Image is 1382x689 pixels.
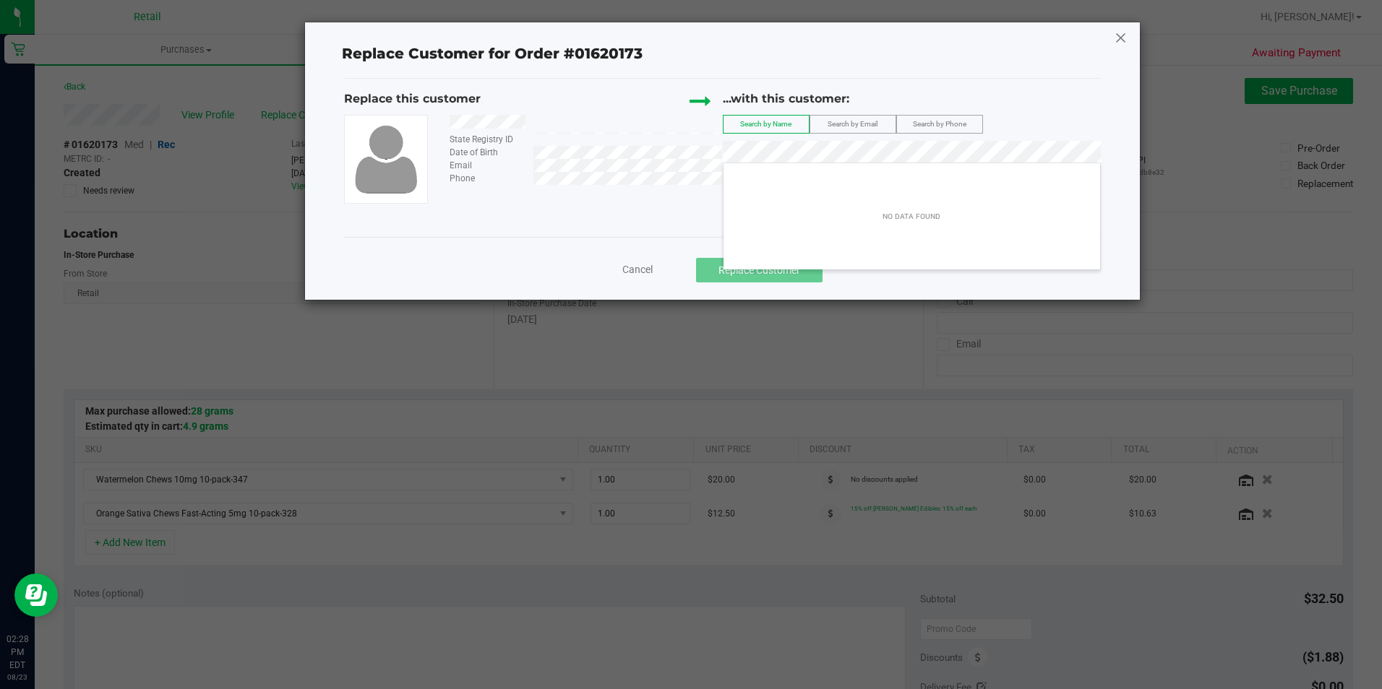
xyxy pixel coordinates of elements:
[439,172,533,185] div: Phone
[622,264,653,275] span: Cancel
[740,120,791,128] span: Search by Name
[696,258,823,282] button: Replace Customer
[439,159,533,172] div: Email
[344,92,481,105] span: Replace this customer
[348,121,424,196] img: user-icon.png
[828,120,877,128] span: Search by Email
[723,92,849,105] span: ...with this customer:
[439,146,533,159] div: Date of Birth
[913,120,966,128] span: Search by Phone
[333,42,651,66] span: Replace Customer for Order #01620173
[439,133,533,146] div: State Registry ID
[14,573,58,617] iframe: Resource center
[875,204,948,230] div: NO DATA FOUND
